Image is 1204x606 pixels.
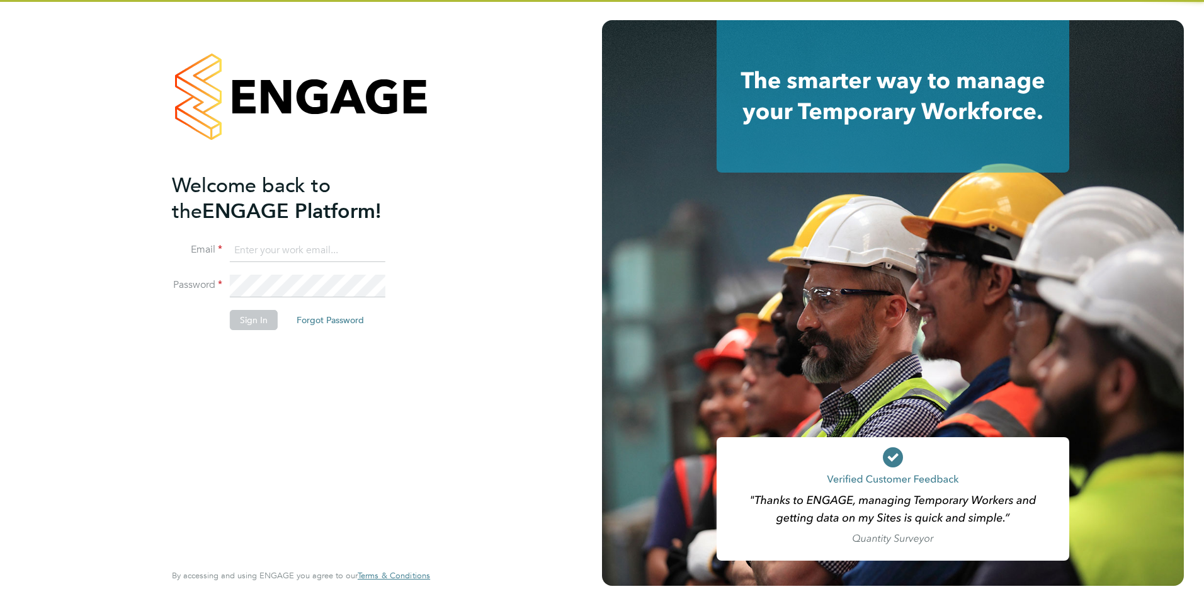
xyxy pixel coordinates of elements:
a: Terms & Conditions [358,571,430,581]
h2: ENGAGE Platform! [172,173,417,224]
button: Forgot Password [287,310,374,330]
span: Welcome back to the [172,173,331,224]
span: By accessing and using ENGAGE you agree to our [172,570,430,581]
input: Enter your work email... [230,239,385,262]
label: Email [172,243,222,256]
button: Sign In [230,310,278,330]
label: Password [172,278,222,292]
